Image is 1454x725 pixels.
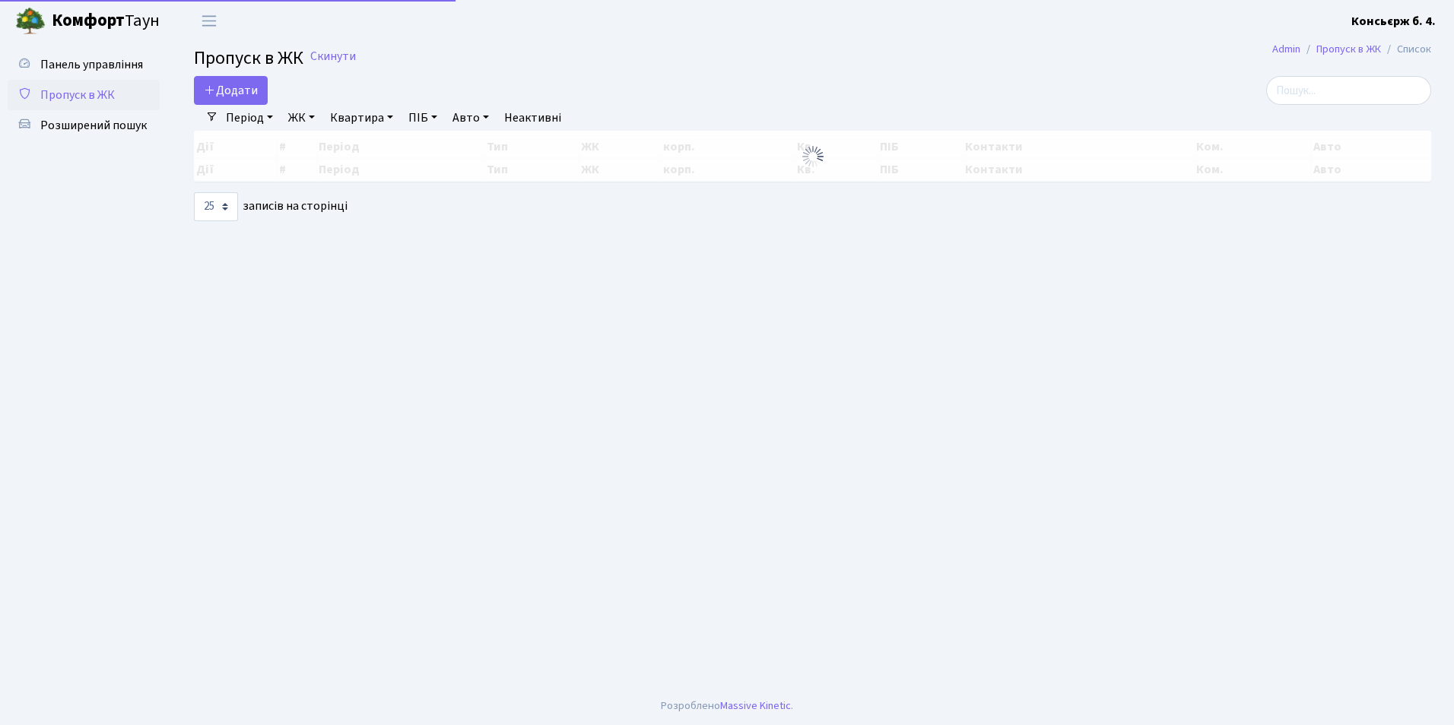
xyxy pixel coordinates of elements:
[8,110,160,141] a: Розширений пошук
[402,105,443,131] a: ПІБ
[194,45,303,71] span: Пропуск в ЖК
[661,698,793,714] div: Розроблено .
[220,105,279,131] a: Період
[40,87,115,103] span: Пропуск в ЖК
[8,49,160,80] a: Панель управління
[194,76,268,105] a: Додати
[1381,41,1431,58] li: Список
[1351,13,1436,30] b: Консьєрж б. 4.
[40,117,147,134] span: Розширений пошук
[446,105,495,131] a: Авто
[8,80,160,110] a: Пропуск в ЖК
[1351,12,1436,30] a: Консьєрж б. 4.
[52,8,160,34] span: Таун
[194,192,238,221] select: записів на сторінці
[15,6,46,36] img: logo.png
[194,192,348,221] label: записів на сторінці
[40,56,143,73] span: Панель управління
[190,8,228,33] button: Переключити навігацію
[324,105,399,131] a: Квартира
[498,105,567,131] a: Неактивні
[801,144,825,169] img: Обробка...
[282,105,321,131] a: ЖК
[720,698,791,714] a: Massive Kinetic
[310,49,356,64] a: Скинути
[204,82,258,99] span: Додати
[1249,33,1454,65] nav: breadcrumb
[1316,41,1381,57] a: Пропуск в ЖК
[1272,41,1300,57] a: Admin
[52,8,125,33] b: Комфорт
[1266,76,1431,105] input: Пошук...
